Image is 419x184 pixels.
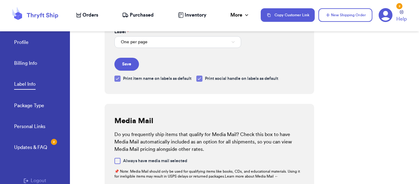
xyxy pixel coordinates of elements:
a: 2 [379,8,393,22]
div: Updates & FAQ [14,144,47,151]
span: Orders [83,11,98,19]
button: One per page [114,36,241,48]
a: Package Type [14,102,44,111]
p: 📌 Note: Media Mail should only be used for qualifying items like books, CDs, and educational mate... [114,169,304,179]
button: Copy Customer Link [261,8,315,22]
span: Print item name on labels as default [123,76,191,82]
p: Do you frequently ship items that qualify for Media Mail? Check this box to have Media Mail autom... [114,131,304,153]
span: Purchased [130,11,154,19]
span: Help [396,15,407,23]
a: Orders [76,11,98,19]
a: Billing Info [14,60,37,68]
span: Print social handle on labels as default [205,76,278,82]
a: Purchased [122,11,154,19]
label: Label [114,29,129,35]
a: Personal Links [14,123,45,131]
a: Inventory [178,11,206,19]
span: Always have media mail selected [123,158,187,164]
button: Save [114,58,139,71]
a: Label Info [14,80,36,90]
div: More [230,11,250,19]
h2: Media Mail [114,116,153,126]
span: Inventory [185,11,206,19]
div: 2 [396,3,402,9]
div: 2 [51,139,57,145]
a: Updates & FAQ2 [14,144,47,152]
a: Profile [14,39,29,47]
button: New Shipping Order [318,8,372,22]
a: Help [396,10,407,23]
span: One per page [121,39,148,45]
